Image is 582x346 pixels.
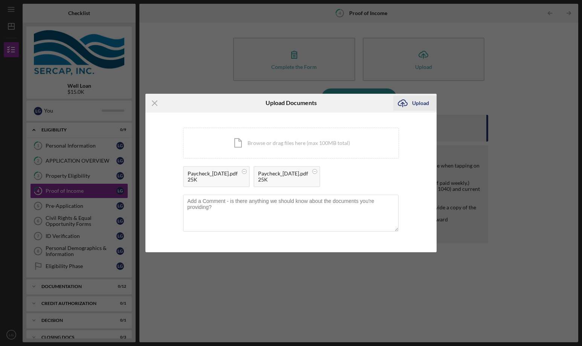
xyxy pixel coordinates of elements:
h6: Upload Documents [266,99,317,106]
div: Paycheck_[DATE].pdf [258,171,308,177]
div: Paycheck_[DATE].pdf [188,171,238,177]
div: 25K [258,177,308,183]
button: Upload [393,96,437,111]
div: 25K [188,177,238,183]
div: Upload [412,96,429,111]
